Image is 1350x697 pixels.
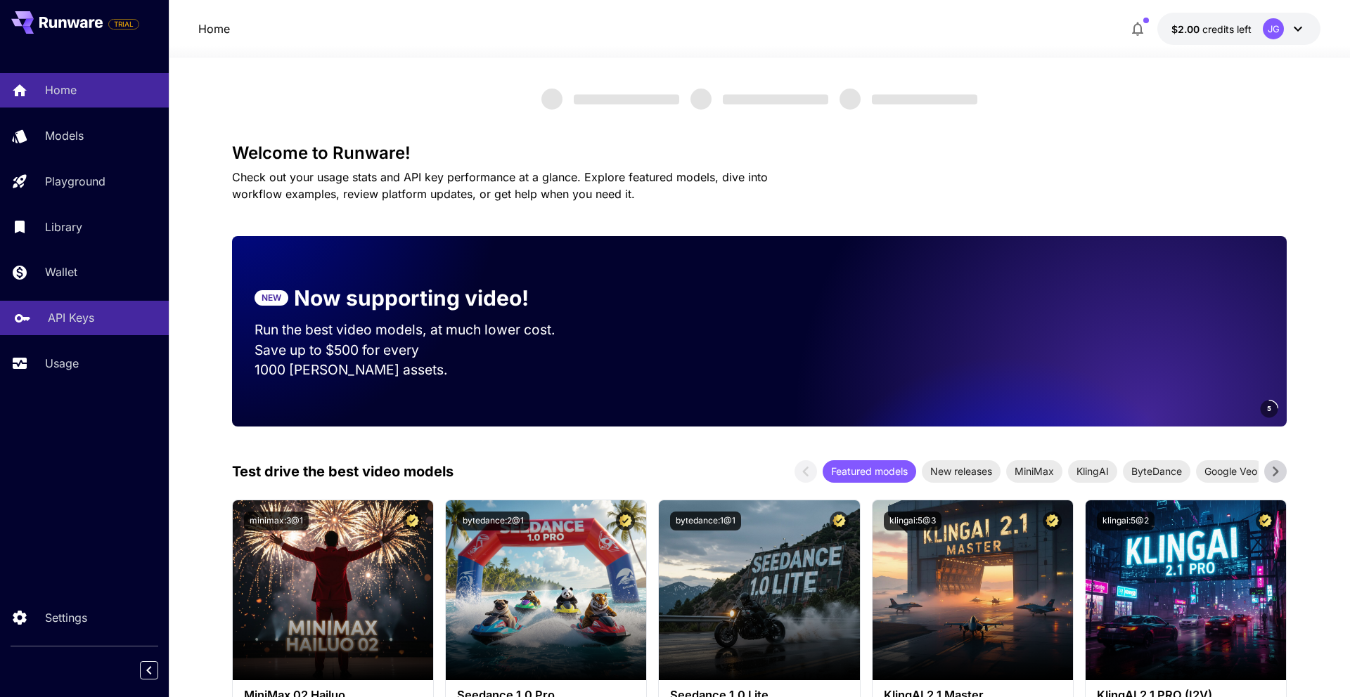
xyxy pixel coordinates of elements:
button: Certified Model – Vetted for best performance and includes a commercial license. [1256,512,1275,530]
button: $2.00JG [1157,13,1320,45]
a: Home [198,20,230,37]
button: Certified Model – Vetted for best performance and includes a commercial license. [616,512,635,530]
p: Library [45,219,82,235]
div: Google Veo [1196,460,1266,483]
div: New releases [922,460,1001,483]
button: klingai:5@3 [884,512,941,530]
button: Certified Model – Vetted for best performance and includes a commercial license. [1043,512,1062,530]
p: Save up to $500 for every 1000 [PERSON_NAME] assets. [255,340,582,381]
span: New releases [922,464,1001,478]
img: alt [446,500,646,680]
p: Test drive the best video models [232,461,454,482]
div: KlingAI [1068,460,1117,483]
button: bytedance:1@1 [670,512,741,530]
span: ByteDance [1123,464,1190,478]
div: Collapse sidebar [150,658,169,683]
button: Certified Model – Vetted for best performance and includes a commercial license. [830,512,849,530]
button: Certified Model – Vetted for best performance and includes a commercial license. [403,512,422,530]
p: Usage [45,355,79,372]
img: alt [659,500,859,680]
div: MiniMax [1006,460,1062,483]
span: credits left [1202,23,1252,35]
span: 5 [1267,403,1271,414]
img: alt [873,500,1073,680]
p: Run the best video models, at much lower cost. [255,320,582,340]
button: minimax:3@1 [244,512,309,530]
span: $2.00 [1171,23,1202,35]
p: Settings [45,609,87,626]
span: MiniMax [1006,464,1062,478]
p: Models [45,127,84,144]
p: Home [45,82,77,98]
button: bytedance:2@1 [457,512,529,530]
button: klingai:5@2 [1097,512,1155,530]
div: $2.00 [1171,22,1252,37]
span: TRIAL [109,19,139,30]
span: Check out your usage stats and API key performance at a glance. Explore featured models, dive int... [232,170,768,201]
p: Wallet [45,263,77,280]
nav: breadcrumb [198,20,230,37]
span: KlingAI [1068,464,1117,478]
img: alt [1086,500,1286,680]
h3: Welcome to Runware! [232,143,1287,163]
p: Playground [45,173,105,190]
button: Collapse sidebar [140,661,158,679]
div: Featured models [823,460,916,483]
p: API Keys [48,309,94,326]
p: Now supporting video! [294,282,529,314]
span: Featured models [823,464,916,478]
p: NEW [262,292,281,304]
span: Google Veo [1196,464,1266,478]
div: JG [1263,18,1284,39]
div: ByteDance [1123,460,1190,483]
img: alt [233,500,433,680]
span: Add your payment card to enable full platform functionality. [108,15,139,32]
